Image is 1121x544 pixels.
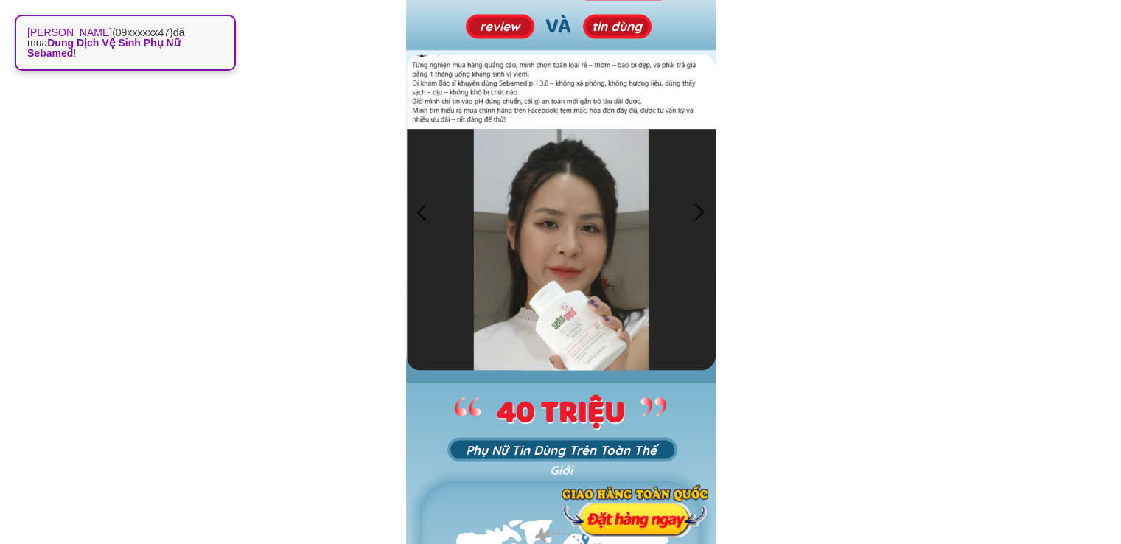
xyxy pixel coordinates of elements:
[27,27,223,58] p: ( ) đã mua !
[469,12,648,46] h2: VÀ
[116,27,170,38] span: 09xxxxxx47
[430,391,691,442] h2: 40 TRIỆU
[27,37,181,59] span: Dung Dịch Vệ Sinh Phụ Nữ Sebamed
[27,27,112,38] strong: [PERSON_NAME]
[454,440,669,480] h3: Phụ Nữ Tin Dùng Trên Toàn Thế Giới
[584,17,649,36] h3: tin dùng
[467,17,532,36] h3: review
